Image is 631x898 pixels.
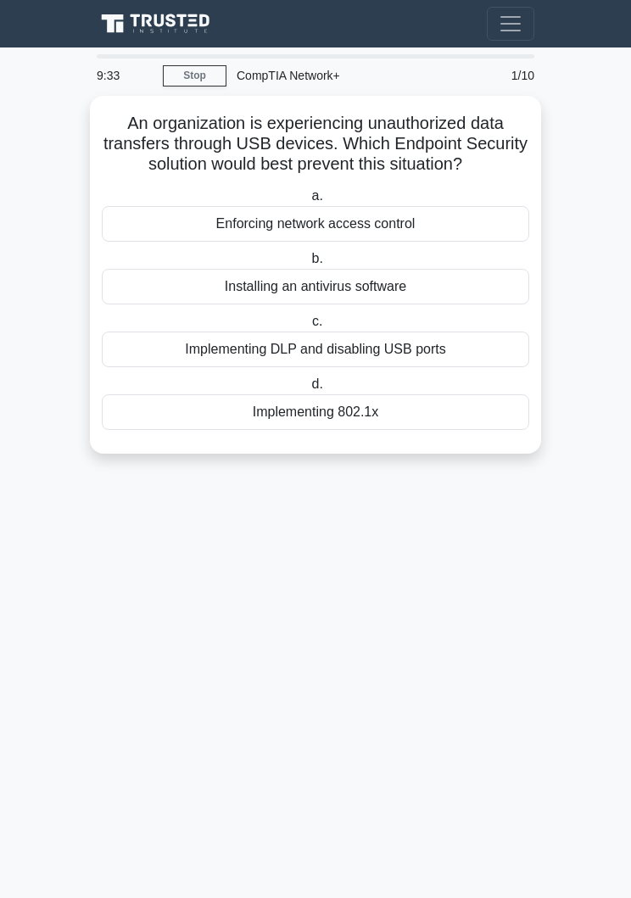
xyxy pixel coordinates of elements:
div: 9:33 [87,59,163,92]
div: Enforcing network access control [102,206,529,242]
div: Implementing 802.1x [102,394,529,430]
button: Toggle navigation [487,7,534,41]
h5: An organization is experiencing unauthorized data transfers through USB devices. Which Endpoint S... [100,113,531,176]
span: a. [312,188,323,203]
a: Stop [163,65,226,86]
span: b. [312,251,323,265]
span: c. [312,314,322,328]
div: 1/10 [468,59,544,92]
div: Implementing DLP and disabling USB ports [102,332,529,367]
div: Installing an antivirus software [102,269,529,304]
div: CompTIA Network+ [226,59,468,92]
span: d. [312,376,323,391]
